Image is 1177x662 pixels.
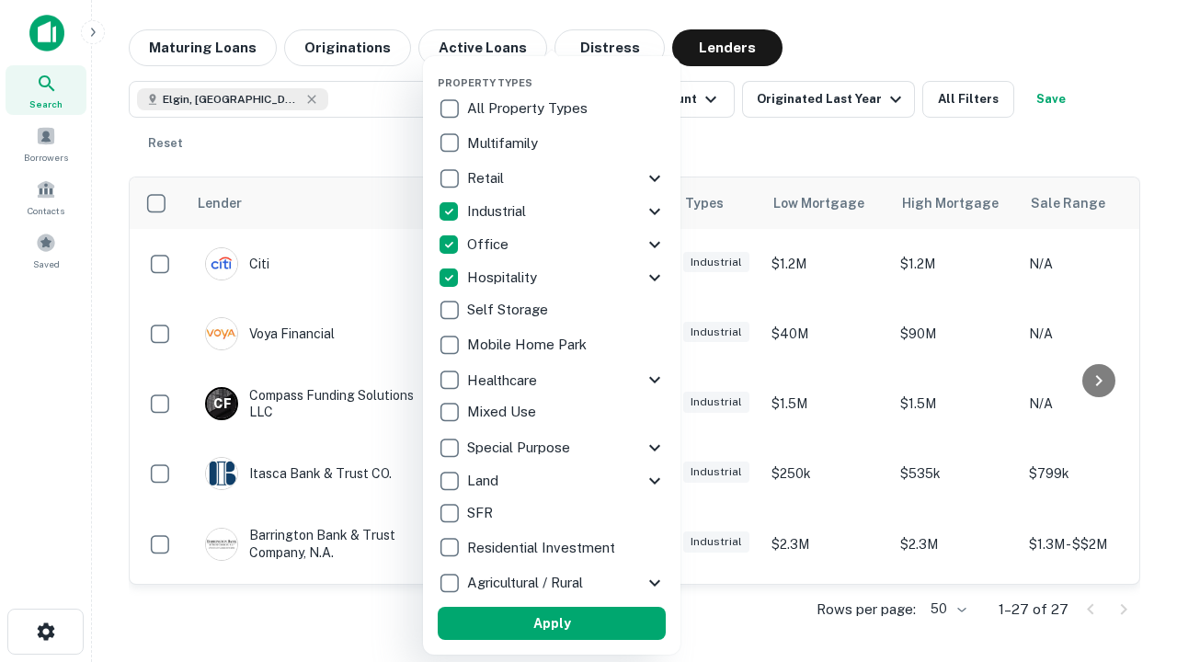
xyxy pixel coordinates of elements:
div: Healthcare [438,363,666,396]
p: Residential Investment [467,537,619,559]
div: Special Purpose [438,431,666,464]
div: Industrial [438,195,666,228]
p: All Property Types [467,97,591,120]
p: Special Purpose [467,437,574,459]
button: Apply [438,607,666,640]
p: Land [467,470,502,492]
div: Agricultural / Rural [438,566,666,599]
div: Retail [438,162,666,195]
div: Office [438,228,666,261]
p: Self Storage [467,299,552,321]
iframe: Chat Widget [1085,515,1177,603]
div: Hospitality [438,261,666,294]
div: Land [438,464,666,497]
p: Hospitality [467,267,541,289]
p: Healthcare [467,370,541,392]
p: Office [467,234,512,256]
p: Retail [467,167,508,189]
p: Multifamily [467,132,542,154]
p: SFR [467,502,497,524]
p: Industrial [467,200,530,223]
p: Mobile Home Park [467,334,590,356]
p: Mixed Use [467,401,540,423]
span: Property Types [438,77,532,88]
p: Agricultural / Rural [467,572,587,594]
